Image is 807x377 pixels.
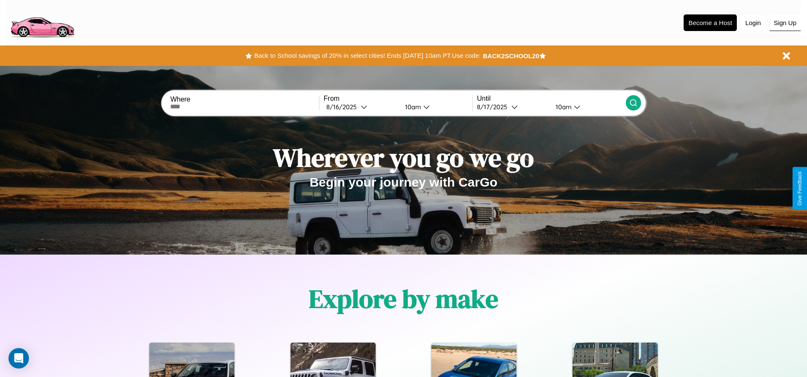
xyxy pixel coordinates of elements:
div: Open Intercom Messenger [9,348,29,368]
button: 10am [398,102,473,111]
div: 10am [401,103,423,111]
div: 8 / 16 / 2025 [326,103,361,111]
h1: Explore by make [309,281,498,316]
button: Login [741,15,765,31]
label: From [324,95,472,102]
button: Become a Host [684,14,737,31]
div: 10am [551,103,574,111]
button: Back to School savings of 20% in select cities! Ends [DATE] 10am PT.Use code: [252,50,482,62]
button: Sign Up [770,15,801,31]
div: Give Feedback [797,171,803,206]
label: Until [477,95,625,102]
button: 8/16/2025 [324,102,398,111]
button: 10am [549,102,626,111]
b: BACK2SCHOOL20 [483,52,539,60]
label: Where [170,96,319,103]
div: 8 / 17 / 2025 [477,103,511,111]
img: logo [6,4,78,40]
